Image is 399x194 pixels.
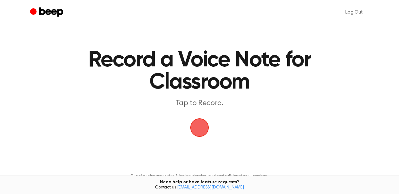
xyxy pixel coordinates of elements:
h1: Record a Voice Note for Classroom [66,49,333,93]
p: Tap to Record. [82,98,317,109]
img: Beep Logo [190,118,209,137]
a: [EMAIL_ADDRESS][DOMAIN_NAME] [177,185,244,190]
span: Contact us [4,185,395,191]
a: Log Out [339,5,369,20]
a: Beep [30,6,65,18]
p: Tired of copying and pasting? Use the extension to automatically insert your recordings. [131,174,268,178]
